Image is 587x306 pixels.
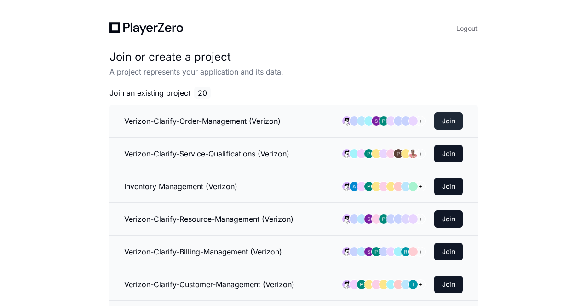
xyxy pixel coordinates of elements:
button: Join [434,276,463,293]
img: ACg8ocLMZVwJcQ6ienYYOShb2_tczwC2Z7Z6u8NUc1SVA7ddq9cPVg=s96-c [364,247,374,256]
div: + [416,182,425,191]
span: Join an existing project [109,87,190,98]
button: Join [434,178,463,195]
img: avatar [342,214,351,224]
img: ACg8ocIR_-Ru5X-4sJfuIwB6Sez0YRnFb6DlP5nQfbTevab3pwVGolk=s96-c [409,149,418,158]
img: ACg8ocKe98R5IajcC9nfxVLUuL3S4isE1Cht4osb-NU_1AQdAPLmdw=s96-c [401,247,410,256]
img: avatar [342,116,351,126]
div: + [416,149,425,158]
img: ACg8ocLL3vXvdba5S5V7nChXuiKYjYAj5GQFF3QGVBb6etwgLiZA=s96-c [357,280,366,289]
img: avatar [342,149,351,158]
img: ACg8ocLL3vXvdba5S5V7nChXuiKYjYAj5GQFF3QGVBb6etwgLiZA=s96-c [364,149,374,158]
img: ACg8ocLL3vXvdba5S5V7nChXuiKYjYAj5GQFF3QGVBb6etwgLiZA=s96-c [379,116,388,126]
button: Logout [456,22,478,35]
img: avatar [342,247,351,256]
div: + [416,280,425,289]
div: + [416,247,425,256]
p: A project represents your application and its data. [109,66,478,77]
div: + [416,214,425,224]
img: avatar [342,182,351,191]
img: ACg8ocLMZVwJcQ6ienYYOShb2_tczwC2Z7Z6u8NUc1SVA7ddq9cPVg=s96-c [364,214,374,224]
div: + [416,116,425,126]
img: ACg8ocKz7EBFCnWPdTv19o9m_nca3N0OVJEOQCGwElfmCyRVJ95dZw=s96-c [350,182,359,191]
button: Join [434,210,463,228]
img: ACg8ocLL3vXvdba5S5V7nChXuiKYjYAj5GQFF3QGVBb6etwgLiZA=s96-c [379,214,388,224]
img: avatar [342,280,351,289]
h3: Verizon-Clarify-Order-Management (Verizon) [124,115,281,127]
img: ACg8ocJINmkOKh1f9GGmIC0uOsp84s1ET7o1Uvcb6xibeDyTSCCsGw=s96-c [394,149,403,158]
h3: Verizon-Clarify-Billing-Management (Verizon) [124,246,282,257]
h3: Verizon-Clarify-Resource-Management (Verizon) [124,214,293,225]
h1: Join or create a project [109,50,478,64]
button: Join [434,112,463,130]
button: Join [434,243,463,260]
button: Join [434,145,463,162]
img: ACg8ocLMZVwJcQ6ienYYOShb2_tczwC2Z7Z6u8NUc1SVA7ddq9cPVg=s96-c [372,116,381,126]
h3: Verizon-Clarify-Customer-Management (Verizon) [124,279,294,290]
img: ACg8ocLL3vXvdba5S5V7nChXuiKYjYAj5GQFF3QGVBb6etwgLiZA=s96-c [372,247,381,256]
h3: Inventory Management (Verizon) [124,181,237,192]
img: ACg8ocLL3vXvdba5S5V7nChXuiKYjYAj5GQFF3QGVBb6etwgLiZA=s96-c [364,182,374,191]
h3: Verizon-Clarify-Service-Qualifications (Verizon) [124,148,289,159]
img: ACg8ocL-P3SnoSMinE6cJ4KuvimZdrZkjavFcOgZl8SznIp-YIbKyw=s96-c [409,280,418,289]
span: 20 [194,87,211,99]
